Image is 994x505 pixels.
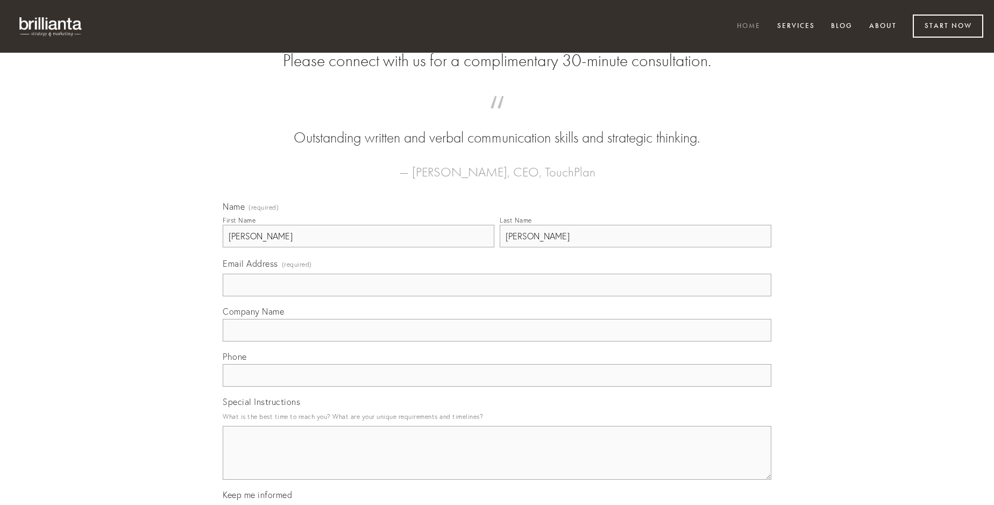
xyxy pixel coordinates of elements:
[282,257,312,272] span: (required)
[862,18,904,35] a: About
[11,11,91,42] img: brillianta - research, strategy, marketing
[730,18,768,35] a: Home
[223,51,771,71] h2: Please connect with us for a complimentary 30-minute consultation.
[240,106,754,127] span: “
[223,216,255,224] div: First Name
[223,489,292,500] span: Keep me informed
[248,204,279,211] span: (required)
[240,148,754,183] figcaption: — [PERSON_NAME], CEO, TouchPlan
[223,306,284,317] span: Company Name
[223,201,245,212] span: Name
[223,396,300,407] span: Special Instructions
[770,18,822,35] a: Services
[500,216,532,224] div: Last Name
[240,106,754,148] blockquote: Outstanding written and verbal communication skills and strategic thinking.
[223,258,278,269] span: Email Address
[824,18,860,35] a: Blog
[913,15,983,38] a: Start Now
[223,351,247,362] span: Phone
[223,409,771,424] p: What is the best time to reach you? What are your unique requirements and timelines?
